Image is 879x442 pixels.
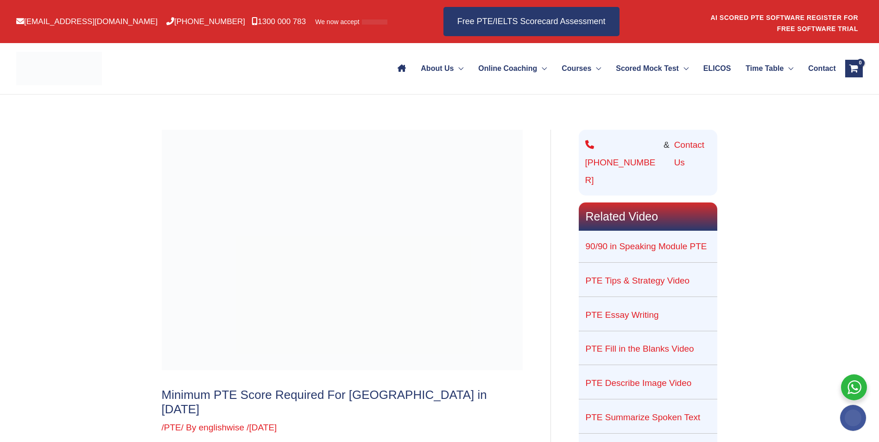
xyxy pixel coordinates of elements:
a: [EMAIL_ADDRESS][DOMAIN_NAME] [16,17,158,26]
span: Courses [562,52,591,85]
img: cropped-ew-logo [16,52,102,85]
h1: Minimum PTE Score Required For [GEOGRAPHIC_DATA] in [DATE] [162,388,523,417]
a: Free PTE/IELTS Scorecard Assessment [443,7,620,36]
span: Menu Toggle [679,52,689,85]
span: englishwise [199,423,244,432]
a: Time TableMenu Toggle [738,52,801,85]
span: Menu Toggle [591,52,601,85]
span: Menu Toggle [537,52,547,85]
a: About UsMenu Toggle [413,52,471,85]
a: CoursesMenu Toggle [554,52,608,85]
aside: Header Widget 1 [710,6,863,37]
a: PTE Essay Writing [586,310,659,320]
span: Scored Mock Test [616,52,679,85]
span: We now accept [315,17,359,26]
a: englishwise [199,423,247,432]
img: svg+xml;base64,PHN2ZyB4bWxucz0iaHR0cDovL3d3dy53My5vcmcvMjAwMC9zdmciIHdpZHRoPSIyMDAiIGhlaWdodD0iMj... [840,405,866,431]
span: [DATE] [249,423,277,432]
a: [PHONE_NUMBER] [585,136,659,189]
a: PTE Fill in the Blanks Video [586,344,694,354]
a: 1300 000 783 [252,17,306,26]
a: ELICOS [696,52,738,85]
nav: Site Navigation: Main Menu [390,52,835,85]
div: / / By / [162,421,523,434]
span: Menu Toggle [784,52,793,85]
div: & [585,136,711,189]
a: Scored Mock TestMenu Toggle [608,52,696,85]
a: Online CoachingMenu Toggle [471,52,554,85]
a: Contact [801,52,835,85]
img: Afterpay-Logo [362,19,387,25]
a: PTE Summarize Spoken Text [586,412,701,422]
span: Menu Toggle [454,52,463,85]
a: PTE Tips & Strategy Video [586,276,690,285]
a: AI SCORED PTE SOFTWARE REGISTER FOR FREE SOFTWARE TRIAL [710,14,858,32]
a: View Shopping Cart, empty [845,60,863,77]
a: PTE [164,423,181,432]
a: PTE Describe Image Video [586,378,692,388]
h2: Related Video [579,202,717,231]
span: Time Table [746,52,784,85]
span: About Us [421,52,454,85]
a: 90/90 in Speaking Module PTE [586,241,707,251]
a: Contact Us [674,136,711,189]
span: Online Coaching [478,52,537,85]
a: [PHONE_NUMBER] [166,17,245,26]
span: Contact [808,52,836,85]
span: ELICOS [703,52,731,85]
